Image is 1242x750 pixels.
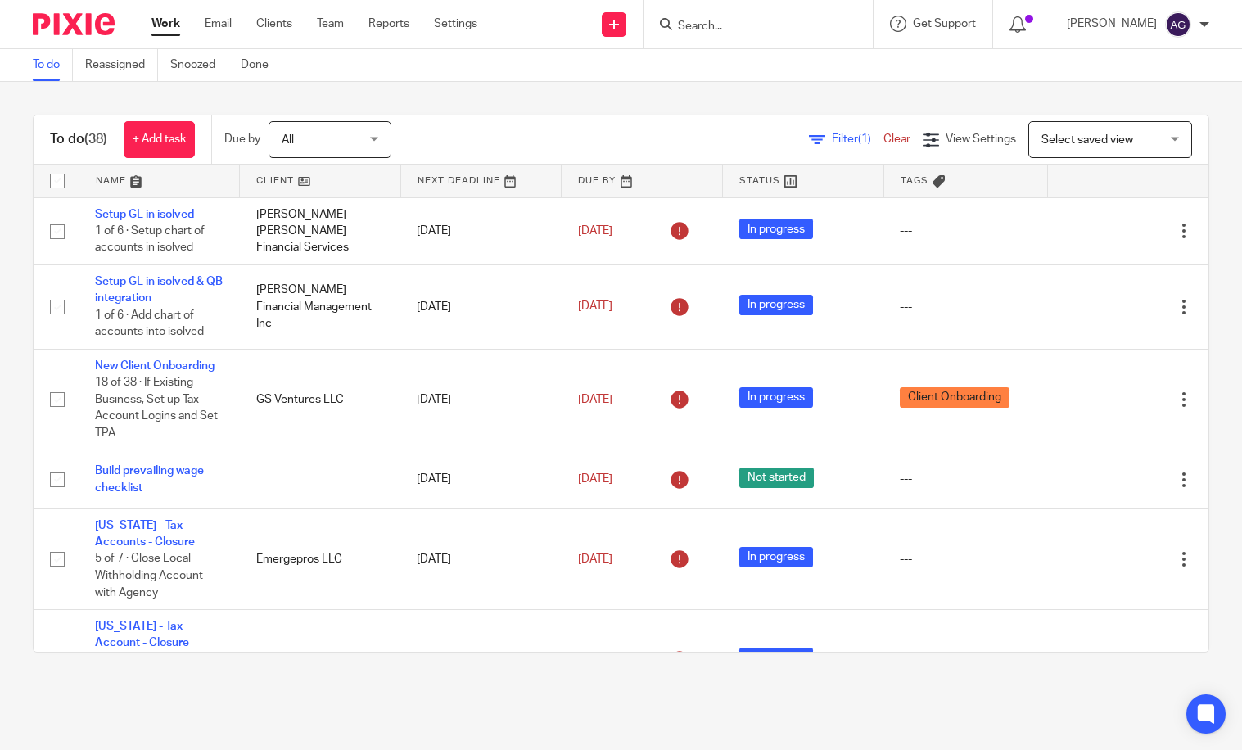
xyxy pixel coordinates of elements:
span: Filter [832,133,883,145]
td: [DATE] [400,197,562,264]
a: Setup GL in isolved [95,209,194,220]
a: Reports [368,16,409,32]
span: [DATE] [578,301,612,313]
a: + Add task [124,121,195,158]
td: [DATE] [400,264,562,349]
td: [PERSON_NAME] [PERSON_NAME] Financial Services [240,197,401,264]
a: Clear [883,133,910,145]
span: [DATE] [578,553,612,565]
a: To do [33,49,73,81]
input: Search [676,20,824,34]
div: --- [900,299,1031,315]
td: Emergepros LLC [240,508,401,609]
span: [DATE] [578,394,612,405]
td: GS Ventures LLC [240,349,401,450]
span: 1 of 6 · Add chart of accounts into isolved [95,309,204,338]
a: Reassigned [85,49,158,81]
a: Settings [434,16,477,32]
td: [DATE] [400,349,562,450]
span: Not started [739,468,814,488]
a: Clients [256,16,292,32]
a: Build prevailing wage checklist [95,465,204,493]
p: [PERSON_NAME] [1067,16,1157,32]
h1: To do [50,131,107,148]
span: In progress [739,648,813,668]
span: Get Support [913,18,976,29]
span: 1 of 6 · Setup chart of accounts in isolved [95,225,205,254]
div: --- [900,652,1031,668]
span: Select saved view [1041,134,1133,146]
span: [DATE] [578,225,612,237]
span: (1) [858,133,871,145]
a: Snoozed [170,49,228,81]
span: 5 of 7 · Close Local Withholding Account with Agency [95,553,203,599]
img: Pixie [33,13,115,35]
span: All [282,134,294,146]
div: --- [900,223,1031,239]
a: Done [241,49,281,81]
td: [PERSON_NAME] Financial Management Inc [240,264,401,349]
a: Team [317,16,344,32]
a: New Client Onboarding [95,360,215,372]
span: In progress [739,219,813,239]
span: In progress [739,547,813,567]
td: [DATE] [400,450,562,508]
td: [DATE] [400,508,562,609]
p: Due by [224,131,260,147]
div: --- [900,551,1031,567]
span: (38) [84,133,107,146]
td: Emergepros LLC [240,610,401,711]
span: View Settings [946,133,1016,145]
span: In progress [739,387,813,408]
a: [US_STATE] - Tax Accounts - Closure [95,520,195,548]
span: [DATE] [578,473,612,485]
span: Client Onboarding [900,387,1009,408]
a: Work [151,16,180,32]
img: svg%3E [1165,11,1191,38]
span: Tags [901,176,928,185]
a: Setup GL in isolved & QB integration [95,276,223,304]
a: Email [205,16,232,32]
span: In progress [739,295,813,315]
a: [US_STATE] - Tax Account - Closure [95,621,189,648]
span: 18 of 38 · If Existing Business, Set up Tax Account Logins and Set TPA [95,377,218,439]
td: [DATE] [400,610,562,711]
div: --- [900,471,1031,487]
